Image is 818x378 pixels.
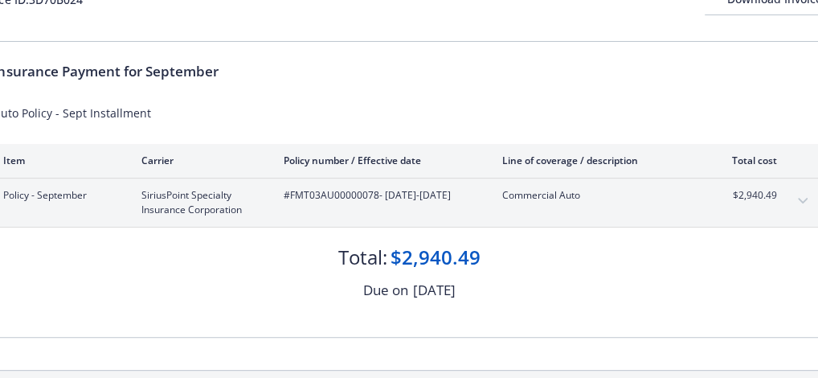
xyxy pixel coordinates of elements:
span: Commercial Auto [502,188,691,203]
div: Total cost [717,154,777,167]
span: #FMT03AU00000078 - [DATE]-[DATE] [284,188,476,203]
div: Due on [363,280,408,301]
div: Line of coverage / description [502,154,691,167]
div: Item [3,154,116,167]
div: Policy number / Effective date [284,154,476,167]
span: SiriusPoint Specialty Insurance Corporation [141,188,258,217]
div: Carrier [141,154,258,167]
span: Policy - September [3,188,116,203]
span: $2,940.49 [717,188,777,203]
button: expand content [790,188,816,214]
div: Total: [338,244,387,271]
div: $2,940.49 [391,244,481,271]
div: [DATE] [413,280,456,301]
